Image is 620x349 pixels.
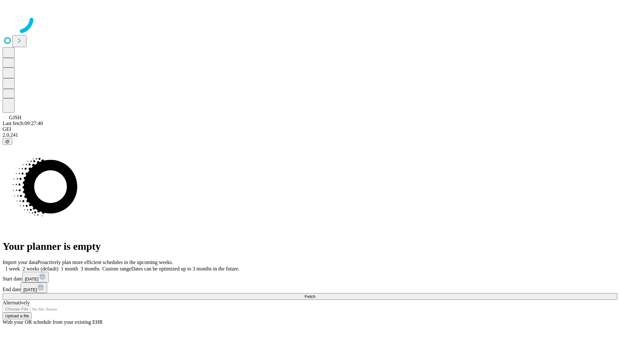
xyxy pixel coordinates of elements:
[37,259,173,265] span: Proactively plan more efficient schedules in the upcoming weeks.
[5,266,20,271] span: 1 week
[131,266,239,271] span: Dates can be optimized up to 3 months in the future.
[102,266,131,271] span: Custom range
[21,282,47,293] button: [DATE]
[61,266,78,271] span: 1 month
[3,126,617,132] div: GEI
[23,287,37,292] span: [DATE]
[3,132,617,138] div: 2.0.241
[3,138,12,145] button: @
[9,115,21,120] span: GJSH
[3,259,37,265] span: Import your data
[3,300,30,305] span: Alternatively
[5,139,10,144] span: @
[305,294,315,299] span: Fetch
[22,272,49,282] button: [DATE]
[25,277,38,281] span: [DATE]
[3,319,103,325] span: With your OR schedule from your existing EHR
[3,121,43,126] span: Last fetch: 09:27:40
[3,293,617,300] button: Fetch
[23,266,58,271] span: 2 weeks (default)
[3,240,617,252] h1: Your planner is empty
[3,282,617,293] div: End date
[3,272,617,282] div: Start date
[81,266,100,271] span: 3 months
[3,312,32,319] button: Upload a file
